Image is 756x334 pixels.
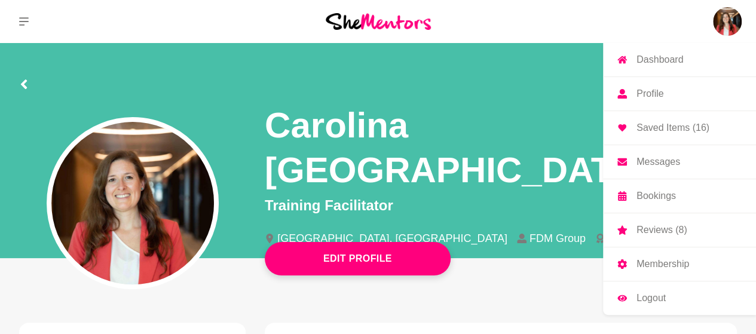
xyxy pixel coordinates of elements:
p: Logout [636,293,666,303]
p: Saved Items (16) [636,123,709,133]
li: [GEOGRAPHIC_DATA], [GEOGRAPHIC_DATA] [265,233,517,244]
h1: Carolina [GEOGRAPHIC_DATA] [265,103,737,192]
a: Bookings [603,179,756,213]
img: Carolina Portugal [713,7,742,36]
img: She Mentors Logo [326,13,431,29]
p: Profile [636,89,663,99]
a: Reviews (8) [603,213,756,247]
button: Edit Profile [265,242,451,275]
li: FDM Group [517,233,595,244]
a: Dashboard [603,43,756,76]
p: Dashboard [636,55,683,65]
li: 10 years + [595,233,668,244]
a: Carolina PortugalDashboardProfileSaved Items (16)MessagesBookingsReviews (8)MembershipLogout [713,7,742,36]
a: Profile [603,77,756,111]
p: Reviews (8) [636,225,687,235]
p: Membership [636,259,689,269]
p: Messages [636,157,680,167]
a: Messages [603,145,756,179]
p: Bookings [636,191,676,201]
p: Training Facilitator [265,195,737,216]
a: Saved Items (16) [603,111,756,145]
